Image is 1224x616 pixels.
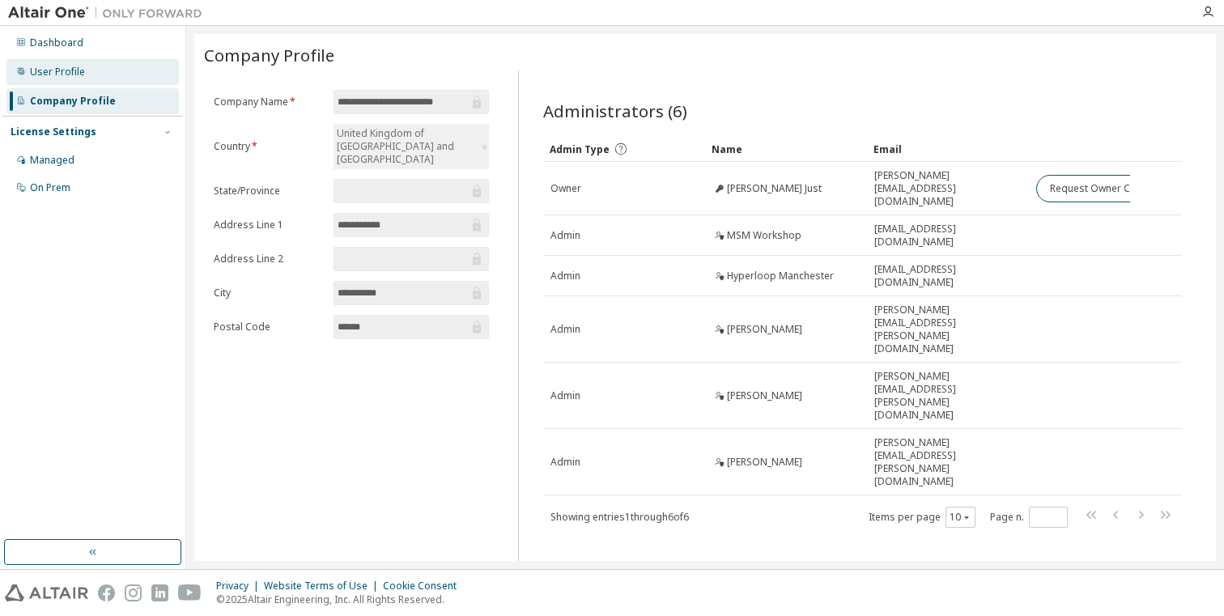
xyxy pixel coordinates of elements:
span: Company Profile [204,44,334,66]
label: Address Line 1 [214,219,324,232]
div: Website Terms of Use [264,580,383,593]
span: Admin [550,323,580,336]
div: Privacy [216,580,264,593]
span: Page n. [990,507,1068,528]
span: [PERSON_NAME][EMAIL_ADDRESS][PERSON_NAME][DOMAIN_NAME] [874,370,1022,422]
div: United Kingdom of [GEOGRAPHIC_DATA] and [GEOGRAPHIC_DATA] [334,125,479,168]
p: © 2025 Altair Engineering, Inc. All Rights Reserved. [216,593,466,606]
label: Postal Code [214,321,324,333]
div: License Settings [11,125,96,138]
img: linkedin.svg [151,584,168,601]
div: Cookie Consent [383,580,466,593]
span: Admin [550,456,580,469]
span: [PERSON_NAME][EMAIL_ADDRESS][DOMAIN_NAME] [874,169,1022,208]
span: [PERSON_NAME][EMAIL_ADDRESS][PERSON_NAME][DOMAIN_NAME] [874,304,1022,355]
button: 10 [950,511,971,524]
img: Altair One [8,5,210,21]
span: Showing entries 1 through 6 of 6 [550,510,689,524]
span: [PERSON_NAME] [727,456,802,469]
div: Managed [30,154,74,167]
span: Admin [550,270,580,283]
span: [PERSON_NAME] Just [727,182,822,195]
img: youtube.svg [178,584,202,601]
label: State/Province [214,185,324,198]
div: On Prem [30,181,70,194]
span: Items per page [869,507,975,528]
span: [PERSON_NAME] [727,323,802,336]
span: [PERSON_NAME] [727,389,802,402]
span: Hyperloop Manchester [727,270,834,283]
span: Administrators (6) [543,100,687,122]
img: instagram.svg [125,584,142,601]
button: Request Owner Change [1036,175,1173,202]
div: Company Profile [30,95,116,108]
span: Admin [550,229,580,242]
img: altair_logo.svg [5,584,88,601]
img: facebook.svg [98,584,115,601]
div: Dashboard [30,36,83,49]
span: Admin [550,389,580,402]
span: [EMAIL_ADDRESS][DOMAIN_NAME] [874,263,1022,289]
span: [PERSON_NAME][EMAIL_ADDRESS][PERSON_NAME][DOMAIN_NAME] [874,436,1022,488]
span: MSM Workshop [727,229,801,242]
span: [EMAIL_ADDRESS][DOMAIN_NAME] [874,223,1022,249]
div: User Profile [30,66,85,79]
label: Country [214,140,324,153]
div: United Kingdom of [GEOGRAPHIC_DATA] and [GEOGRAPHIC_DATA] [334,124,489,169]
label: Company Name [214,96,324,108]
label: Address Line 2 [214,253,324,266]
div: Email [873,136,1022,162]
label: City [214,287,324,300]
span: Admin Type [550,142,610,156]
div: Name [712,136,861,162]
span: Owner [550,182,581,195]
